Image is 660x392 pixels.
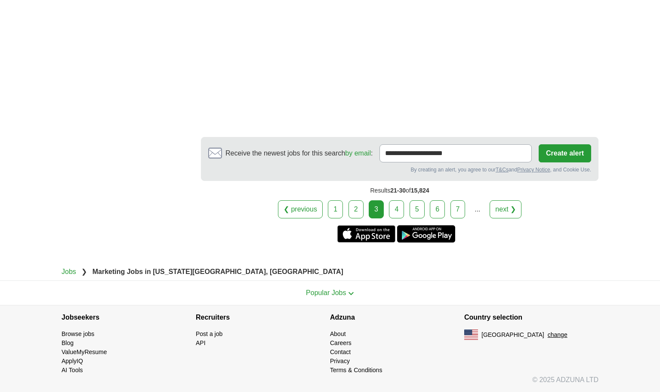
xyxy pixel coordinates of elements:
[349,200,364,218] a: 2
[430,200,445,218] a: 6
[62,348,107,355] a: ValueMyResume
[397,225,455,243] a: Get the Android app
[62,330,94,337] a: Browse jobs
[62,268,76,275] a: Jobs
[330,330,346,337] a: About
[348,292,354,296] img: toggle icon
[225,148,373,159] span: Receive the newest jobs for this search :
[330,348,351,355] a: Contact
[411,187,429,194] span: 15,824
[389,200,404,218] a: 4
[93,268,343,275] strong: Marketing Jobs in [US_STATE][GEOGRAPHIC_DATA], [GEOGRAPHIC_DATA]
[208,166,591,174] div: By creating an alert, you agree to our and , and Cookie Use.
[548,330,567,339] button: change
[539,144,591,162] button: Create alert
[517,167,550,173] a: Privacy Notice
[81,268,87,275] span: ❯
[201,181,598,200] div: Results of
[330,358,350,364] a: Privacy
[469,201,486,218] div: ...
[62,367,83,373] a: AI Tools
[410,200,425,218] a: 5
[337,225,395,243] a: Get the iPhone app
[306,289,346,296] span: Popular Jobs
[464,305,598,330] h4: Country selection
[450,200,466,218] a: 7
[481,330,544,339] span: [GEOGRAPHIC_DATA]
[369,200,384,218] div: 3
[330,367,382,373] a: Terms & Conditions
[62,358,83,364] a: ApplyIQ
[330,339,352,346] a: Careers
[345,149,371,157] a: by email
[496,167,509,173] a: T&Cs
[490,200,521,218] a: next ❯
[62,339,74,346] a: Blog
[196,339,206,346] a: API
[278,200,323,218] a: ❮ previous
[55,375,605,392] div: © 2025 ADZUNA LTD
[390,187,406,194] span: 21-30
[196,330,222,337] a: Post a job
[328,200,343,218] a: 1
[464,330,478,340] img: US flag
